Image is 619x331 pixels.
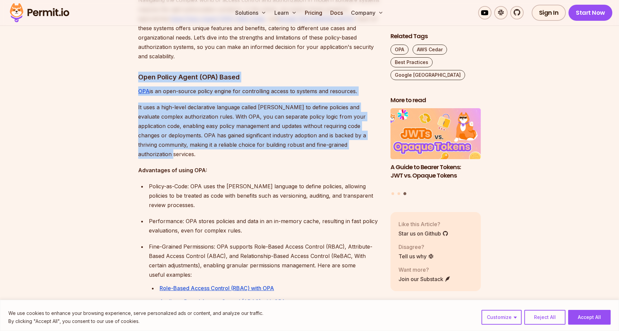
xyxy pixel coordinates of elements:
[399,229,448,238] a: Star us on Github
[149,182,380,210] p: Policy-as-Code: OPA uses the [PERSON_NAME] language to define policies, allowing policies to be t...
[390,57,433,67] a: Best Practices
[138,88,150,94] a: OPA
[328,6,346,19] a: Docs
[403,192,406,195] button: Go to slide 3
[568,5,612,21] a: Start Now
[390,96,481,105] h2: More to read
[348,6,386,19] button: Company
[272,6,299,19] button: Learn
[481,310,522,325] button: Customize
[390,109,481,196] div: Posts
[390,45,409,55] a: OPA
[160,298,285,305] a: Attribute-Based Access Control (ABAC) with OPA
[524,310,565,325] button: Reject All
[390,32,481,41] h2: Related Tags
[532,5,566,21] a: Sign In
[399,252,434,260] a: Tell us why
[390,70,465,80] a: Google [GEOGRAPHIC_DATA]
[391,192,394,195] button: Go to slide 1
[397,192,400,195] button: Go to slide 2
[160,285,274,291] a: Role-Based Access Control (RBAC) with OPA
[390,163,481,180] h3: A Guide to Bearer Tokens: JWT vs. Opaque Tokens
[8,309,263,317] p: We use cookies to enhance your browsing experience, serve personalized ads or content, and analyz...
[7,1,72,24] img: Permit logo
[399,275,451,283] a: Join our Substack
[399,220,448,228] p: Like this Article?
[302,6,325,19] a: Pricing
[138,72,380,82] h3: Open Policy Agent (OPA) Based
[390,109,481,188] li: 3 of 3
[138,167,207,174] strong: Advantages of using OPA:
[149,216,380,235] p: Performance: OPA stores policies and data in an in-memory cache, resulting in fast policy evaluat...
[413,45,447,55] a: AWS Cedar
[8,317,263,325] p: By clicking "Accept All", you consent to our use of cookies.
[149,242,380,279] p: Fine-Grained Permissions: OPA supports Role-Based Access Control (RBAC), Attribute-Based Access C...
[399,243,434,251] p: Disagree?
[138,103,380,159] p: It uses a high-level declarative language called [PERSON_NAME] to define policies and evaluate co...
[568,310,611,325] button: Accept All
[233,6,269,19] button: Solutions
[399,266,451,274] p: Want more?
[138,86,380,96] p: is an open-source policy engine for controlling access to systems and resources.
[390,109,481,159] img: A Guide to Bearer Tokens: JWT vs. Opaque Tokens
